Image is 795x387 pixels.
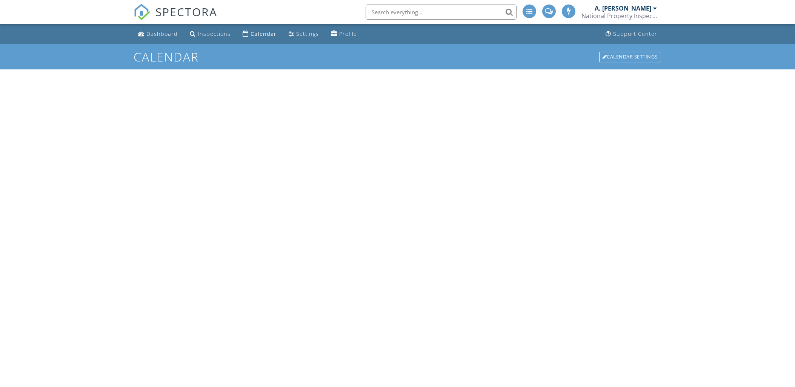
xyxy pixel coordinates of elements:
[134,10,217,26] a: SPECTORA
[339,30,357,37] div: Profile
[366,5,517,20] input: Search everything...
[155,4,217,20] span: SPECTORA
[134,50,662,63] h1: Calendar
[198,30,231,37] div: Inspections
[296,30,319,37] div: Settings
[598,51,662,63] a: Calendar Settings
[251,30,277,37] div: Calendar
[187,27,234,41] a: Inspections
[146,30,178,37] div: Dashboard
[595,5,651,12] div: A. [PERSON_NAME]
[599,52,661,62] div: Calendar Settings
[135,27,181,41] a: Dashboard
[581,12,657,20] div: National Property Inspections
[328,27,360,41] a: Profile
[240,27,280,41] a: Calendar
[613,30,657,37] div: Support Center
[134,4,150,20] img: The Best Home Inspection Software - Spectora
[603,27,660,41] a: Support Center
[286,27,322,41] a: Settings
